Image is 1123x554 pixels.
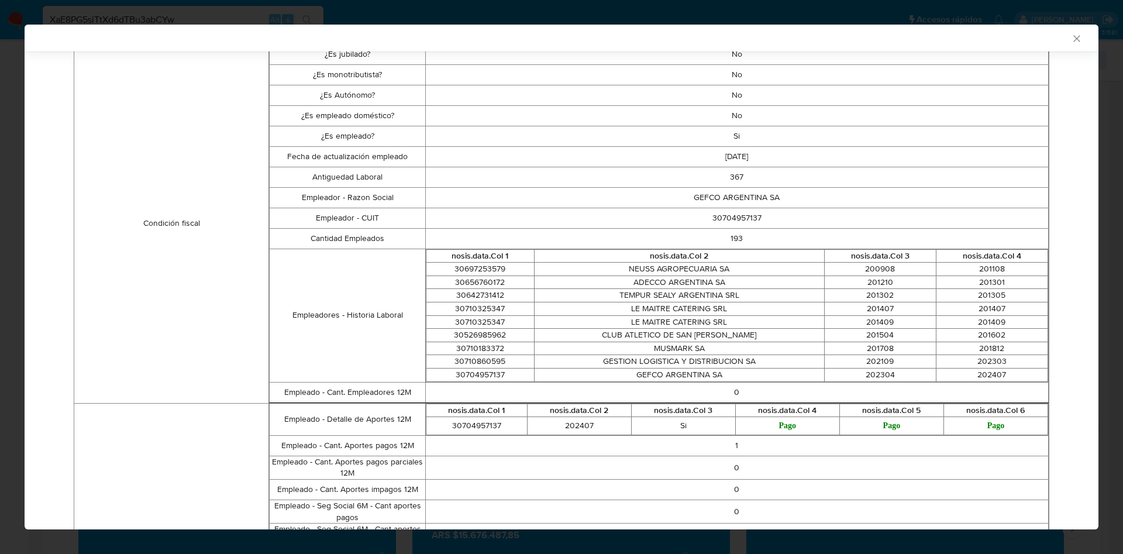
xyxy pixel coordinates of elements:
[425,85,1048,105] td: No
[426,289,535,302] td: 30642731412
[824,276,936,289] td: 201210
[270,479,425,500] td: Empleado - Cant. Aportes impagos 12M
[425,167,1048,187] td: 367
[425,187,1048,208] td: GEFCO ARGENTINA SA
[425,435,1048,456] td: 1
[839,417,943,435] td: Pago
[943,417,1048,435] td: Pago
[824,249,936,263] th: nosis.data.Col 3
[270,44,425,64] td: ¿Es jubilado?
[425,105,1048,126] td: No
[824,329,936,342] td: 201504
[270,64,425,85] td: ¿Es monotributista?
[735,404,839,417] th: nosis.data.Col 4
[535,276,824,289] td: ADECCO ARGENTINA SA
[270,435,425,456] td: Empleado - Cant. Aportes pagos 12M
[936,289,1048,302] td: 201305
[25,25,1098,529] div: closure-recommendation-modal
[270,456,425,479] td: Empleado - Cant. Aportes pagos parciales 12M
[631,417,735,435] td: Si
[425,228,1048,249] td: 193
[824,342,936,355] td: 201708
[270,85,425,105] td: ¿Es Autónomo?
[535,249,824,263] th: nosis.data.Col 2
[936,368,1048,381] td: 202407
[936,355,1048,369] td: 202303
[631,404,735,417] th: nosis.data.Col 3
[824,289,936,302] td: 201302
[426,249,535,263] th: nosis.data.Col 1
[425,500,1048,523] td: 0
[425,64,1048,85] td: No
[936,263,1048,276] td: 201108
[535,302,824,315] td: LE MAITRE CATERING SRL
[824,302,936,315] td: 201407
[936,315,1048,329] td: 201409
[425,146,1048,167] td: [DATE]
[425,479,1048,500] td: 0
[943,404,1048,417] th: nosis.data.Col 6
[936,302,1048,315] td: 201407
[74,44,269,403] td: Condición fiscal
[936,329,1048,342] td: 201602
[270,228,425,249] td: Cantidad Empleados
[1071,33,1081,43] button: Cerrar ventana
[535,329,824,342] td: CLUB ATLETICO DE SAN [PERSON_NAME]
[824,263,936,276] td: 200908
[425,456,1048,479] td: 0
[426,355,535,369] td: 30710860595
[824,355,936,369] td: 202109
[425,44,1048,64] td: No
[936,276,1048,289] td: 201301
[426,276,535,289] td: 30656760172
[535,263,824,276] td: NEUSS AGROPECUARIA SA
[426,342,535,355] td: 30710183372
[425,382,1048,402] td: 0
[535,289,824,302] td: TEMPUR SEALY ARGENTINA SRL
[270,208,425,228] td: Empleador - CUIT
[270,382,425,402] td: Empleado - Cant. Empleadores 12M
[425,126,1048,146] td: Si
[425,524,1048,547] td: 0
[426,263,535,276] td: 30697253579
[425,208,1048,228] td: 30704957137
[270,126,425,146] td: ¿Es empleado?
[426,302,535,315] td: 30710325347
[270,105,425,126] td: ¿Es empleado doméstico?
[936,342,1048,355] td: 201812
[535,315,824,329] td: LE MAITRE CATERING SRL
[270,187,425,208] td: Empleador - Razon Social
[735,417,839,435] td: Pago
[936,249,1048,263] th: nosis.data.Col 4
[824,368,936,381] td: 202304
[426,404,527,417] th: nosis.data.Col 1
[426,315,535,329] td: 30710325347
[535,368,824,381] td: GEFCO ARGENTINA SA
[535,342,824,355] td: MUSMARK SA
[270,403,425,435] td: Empleado - Detalle de Aportes 12M
[426,329,535,342] td: 30526985962
[270,500,425,523] td: Empleado - Seg Social 6M - Cant aportes pagos
[839,404,943,417] th: nosis.data.Col 5
[270,146,425,167] td: Fecha de actualización empleado
[426,417,527,435] td: 30704957137
[535,355,824,369] td: GESTION LOGISTICA Y DISTRIBUCION SA
[270,249,425,382] td: Empleadores - Historia Laboral
[270,524,425,547] td: Empleado - Seg Social 6M - Cant aportes pago parcial
[270,167,425,187] td: Antiguedad Laboral
[824,315,936,329] td: 201409
[527,417,631,435] td: 202407
[527,404,631,417] th: nosis.data.Col 2
[426,368,535,381] td: 30704957137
